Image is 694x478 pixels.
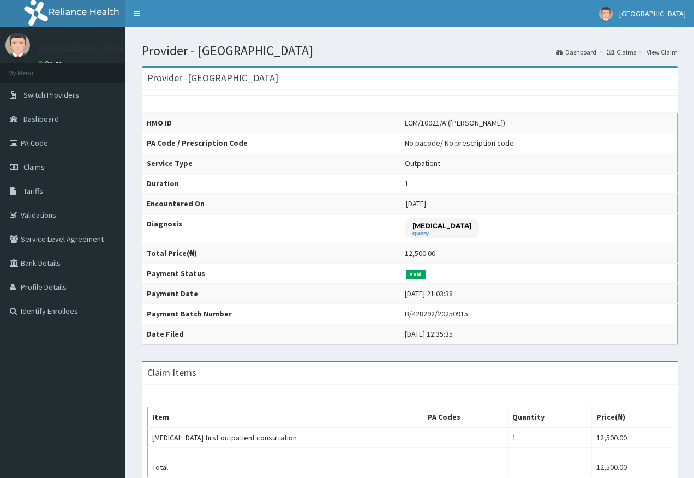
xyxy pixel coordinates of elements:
div: B/428292/20250915 [405,308,468,319]
td: ------ [508,457,591,477]
th: PA Codes [423,407,507,428]
div: No pacode / No prescription code [405,138,514,148]
a: Claims [607,47,636,57]
h1: Provider - [GEOGRAPHIC_DATA] [142,44,678,58]
div: [DATE] 21:03:38 [405,288,453,299]
th: Payment Date [142,284,400,304]
span: Paid [406,270,426,279]
img: User Image [599,7,613,21]
span: Tariffs [23,186,43,196]
td: 1 [508,427,591,448]
th: Price(₦) [591,407,672,428]
a: View Claim [647,47,678,57]
td: [MEDICAL_DATA] first outpatient consultation [148,427,423,448]
th: Item [148,407,423,428]
div: [DATE] 12:35:35 [405,328,453,339]
h3: Claim Items [147,368,196,378]
span: [DATE] [406,199,426,208]
small: query [412,231,471,236]
h3: Provider - [GEOGRAPHIC_DATA] [147,73,278,83]
span: [GEOGRAPHIC_DATA] [619,9,686,19]
th: PA Code / Prescription Code [142,133,400,153]
th: Service Type [142,153,400,174]
th: Total Price(₦) [142,243,400,264]
td: 12,500.00 [591,427,672,448]
td: 12,500.00 [591,457,672,477]
a: Dashboard [556,47,596,57]
div: LCM/10021/A ([PERSON_NAME]) [405,117,505,128]
th: Diagnosis [142,214,400,243]
th: Date Filed [142,324,400,344]
th: Payment Status [142,264,400,284]
span: Dashboard [23,114,59,124]
p: [GEOGRAPHIC_DATA] [38,44,128,54]
th: Quantity [508,407,591,428]
th: Duration [142,174,400,194]
div: Outpatient [405,158,440,169]
th: Encountered On [142,194,400,214]
div: 12,500.00 [405,248,435,259]
th: Payment Batch Number [142,304,400,324]
img: User Image [5,33,30,57]
span: Switch Providers [23,90,79,100]
span: Claims [23,162,45,172]
div: 1 [405,178,409,189]
th: HMO ID [142,113,400,133]
a: Online [38,59,64,67]
p: [MEDICAL_DATA] [412,221,471,230]
td: Total [148,457,423,477]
